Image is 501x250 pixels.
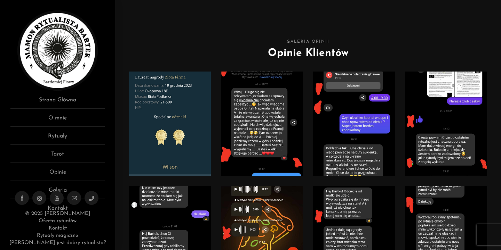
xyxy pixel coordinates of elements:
[37,233,78,238] a: Rytuały magiczne
[49,226,67,231] a: Kontakt
[129,45,487,61] h1: Opinie Klientów
[10,186,105,199] a: Galeria
[10,150,105,163] a: Tarot
[17,10,98,91] img: Rytualista Bartek
[10,96,105,109] a: Strona Główna
[39,218,76,224] a: Oferta rytuałów
[10,132,105,145] a: Rytuały
[129,38,487,45] span: Galeria Opinii
[10,114,105,127] a: O mnie
[9,240,106,245] a: [PERSON_NAME] jest dobry rytualista?
[10,168,105,181] a: Opinie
